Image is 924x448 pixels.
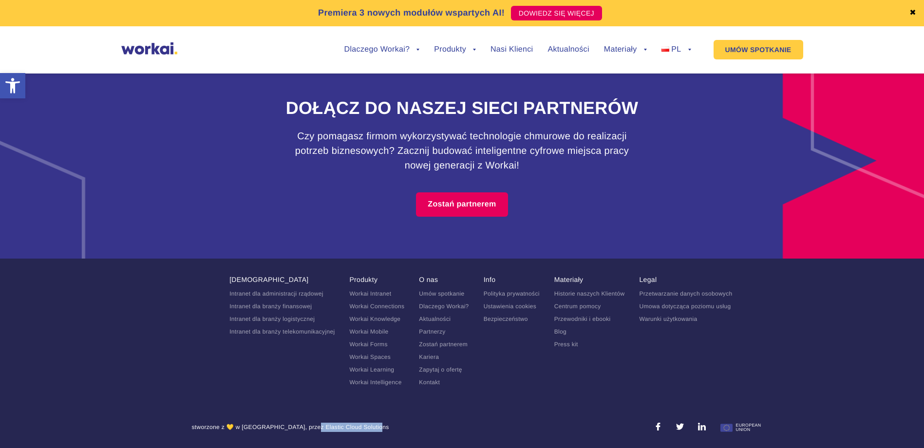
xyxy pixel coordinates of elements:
a: Intranet dla administracji rządowej [229,290,323,297]
a: O nas [419,276,438,283]
a: Przewodniki i ebooki [554,316,611,322]
a: Partnerzy [419,328,445,335]
a: UMÓW SPOTKANIE [714,40,803,59]
a: Warunki użytkowania [639,316,697,322]
h2: Dołącz do naszej sieci partnerów [192,96,733,120]
a: Polityka prywatności [484,290,540,297]
a: Workai Mobile [349,328,388,335]
a: Produkty [349,276,377,283]
a: Workai Learning [349,366,394,373]
a: Umów spotkanie [419,290,464,297]
a: Kontakt [419,379,440,386]
a: Aktualności [419,316,451,322]
a: Dlaczego Workai? [344,46,420,54]
a: Dlaczego Workai? [419,303,469,310]
a: Zostań partnerem [419,341,468,348]
a: Nasi Klienci [490,46,533,54]
a: ✖ [909,9,916,17]
h3: Czy pomagasz firmom wykorzystywać technologie chmurowe do realizacji potrzeb biznesowych? Zacznij... [292,129,633,173]
a: Kariera [419,354,439,360]
a: DOWIEDZ SIĘ WIĘCEJ [511,6,602,20]
a: Intranet dla branży finansowej [229,303,312,310]
a: Materiały [604,46,647,54]
a: Produkty [434,46,476,54]
a: Intranet dla branży logistycznej [229,316,315,322]
p: Premiera 3 nowych modułów wspartych AI! [318,6,505,19]
a: Workai Intelligence [349,379,401,386]
a: Przetwarzanie danych osobowych [639,290,732,297]
a: Aktualności [547,46,589,54]
a: Workai Connections [349,303,404,310]
a: Zostań partnerem [416,192,508,217]
a: Workai Spaces [349,354,391,360]
a: [DEMOGRAPHIC_DATA] [229,276,308,283]
span: PL [671,45,681,54]
a: Blog [554,328,566,335]
a: Workai Forms [349,341,387,348]
a: Materiały [554,276,584,283]
a: Umowa dotycząca poziomu usług [639,303,731,310]
a: Centrum pomocy [554,303,601,310]
a: Press kit [554,341,578,348]
a: Historie naszych Klientów [554,290,625,297]
a: Intranet dla branży telekomunikacyjnej [229,328,335,335]
div: stworzone z 💛 w [GEOGRAPHIC_DATA], przez Elastic Cloud Solutions [192,423,389,436]
a: Ustawienia cookies [484,303,536,310]
a: Workai Intranet [349,290,391,297]
a: Zapytaj o ofertę [419,366,462,373]
a: Info [484,276,496,283]
a: Workai Knowledge [349,316,400,322]
a: Legal [639,276,657,283]
a: Bezpieczeństwo [484,316,528,322]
